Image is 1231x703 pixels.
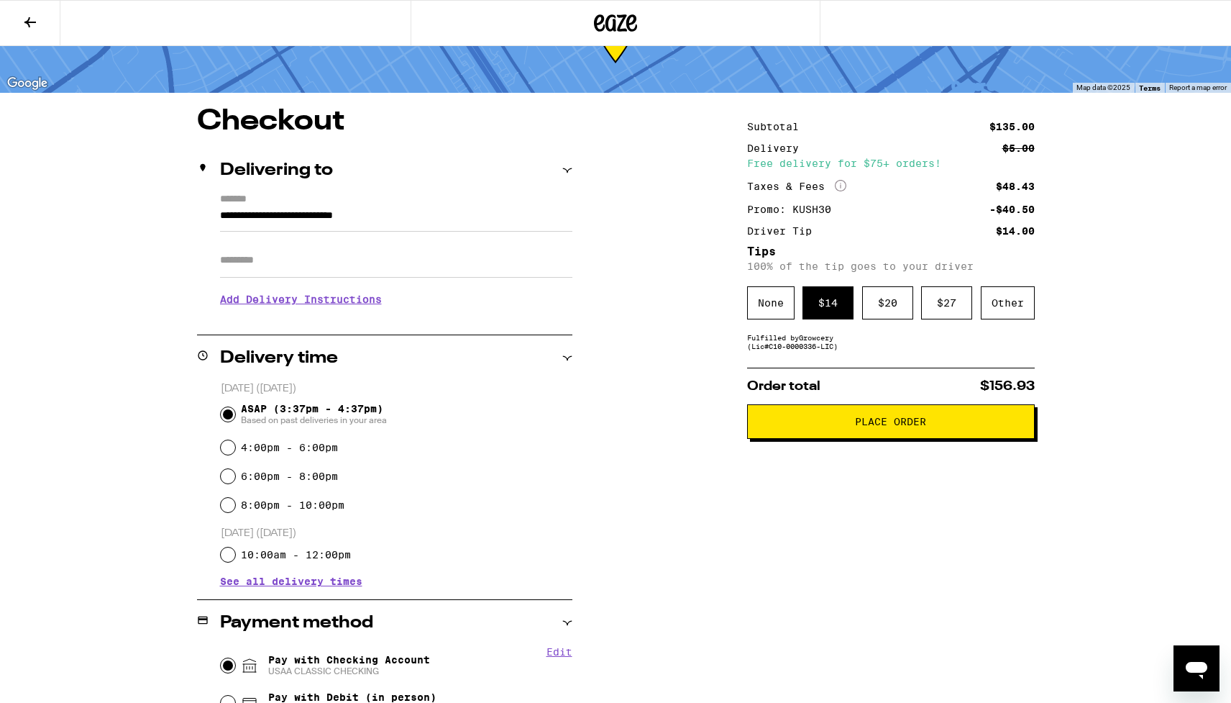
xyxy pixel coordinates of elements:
div: $ 27 [921,286,972,319]
label: 10:00am - 12:00pm [241,549,351,561]
div: Taxes & Fees [747,180,846,193]
div: $135.00 [989,122,1035,132]
div: Promo: KUSH30 [747,204,841,214]
span: Place Order [855,417,926,427]
h2: Payment method [220,614,373,632]
p: [DATE] ([DATE]) [221,527,572,540]
button: See all delivery times [220,576,362,586]
p: 100% of the tip goes to your driver [747,260,1035,272]
h5: Tips [747,246,1035,258]
button: Edit [546,646,572,658]
span: ASAP (3:37pm - 4:37pm) [241,403,387,426]
span: Pay with Checking Account [268,654,430,677]
div: Driver Tip [747,226,822,236]
div: Other [981,286,1035,319]
span: Map data ©2025 [1076,83,1130,91]
button: Place Order [747,404,1035,439]
p: [DATE] ([DATE]) [221,382,572,396]
div: None [747,286,795,319]
p: We'll contact you at [PHONE_NUMBER] when we arrive [220,316,572,327]
div: Delivery [747,143,809,153]
div: $ 14 [802,286,854,319]
div: $14.00 [996,226,1035,236]
span: USAA CLASSIC CHECKING [268,666,430,677]
img: Google [4,74,51,93]
div: $ 20 [862,286,913,319]
h2: Delivery time [220,350,338,367]
span: Order total [747,380,820,393]
span: Based on past deliveries in your area [241,414,387,426]
div: Subtotal [747,122,809,132]
a: Open this area in Google Maps (opens a new window) [4,74,51,93]
div: Fulfilled by Growcery (Lic# C10-0000336-LIC ) [747,333,1035,350]
label: 6:00pm - 8:00pm [241,471,338,482]
div: Free delivery for $75+ orders! [747,158,1035,168]
div: $48.43 [996,181,1035,191]
div: $5.00 [1002,143,1035,153]
div: 57-117 min [596,20,635,74]
h1: Checkout [197,107,572,136]
span: $156.93 [980,380,1035,393]
a: Terms [1139,83,1161,92]
label: 8:00pm - 10:00pm [241,499,344,511]
label: 4:00pm - 6:00pm [241,442,338,453]
a: Report a map error [1169,83,1227,91]
h3: Add Delivery Instructions [220,283,572,316]
iframe: Button to launch messaging window, conversation in progress [1173,645,1219,691]
span: Pay with Debit (in person) [268,691,436,703]
div: -$40.50 [989,204,1035,214]
h2: Delivering to [220,162,333,179]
